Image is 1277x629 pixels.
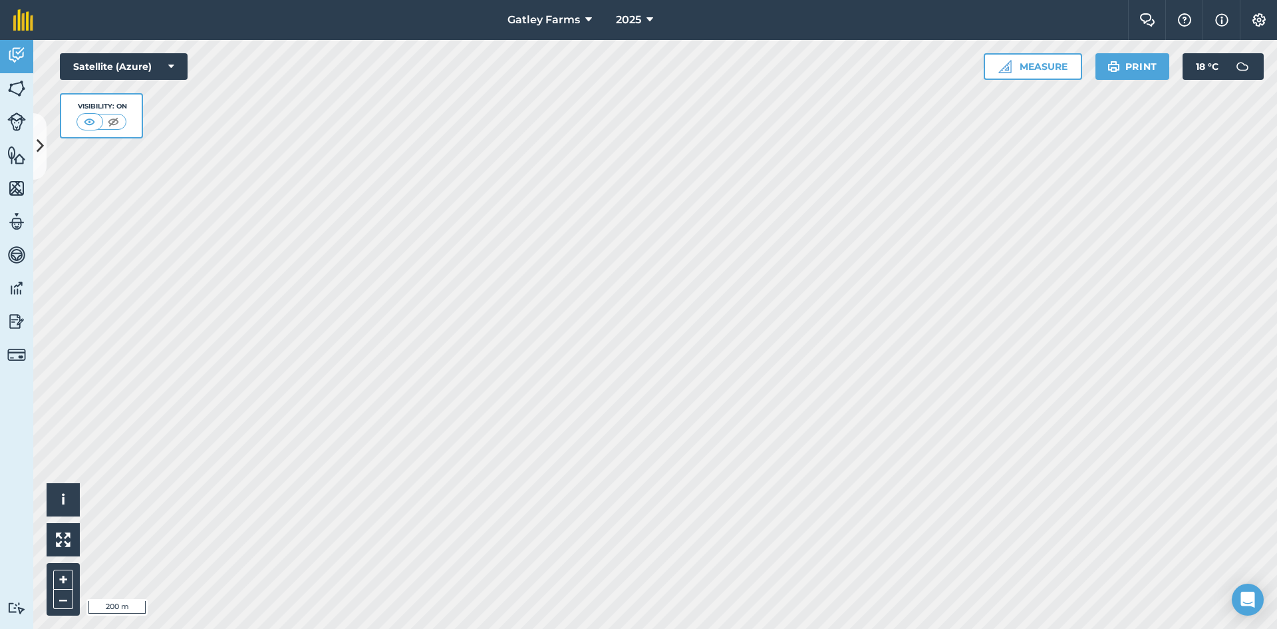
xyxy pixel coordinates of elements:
img: svg+xml;base64,PD94bWwgdmVyc2lvbj0iMS4wIiBlbmNvZGluZz0idXRmLTgiPz4KPCEtLSBHZW5lcmF0b3I6IEFkb2JlIE... [7,45,26,65]
img: fieldmargin Logo [13,9,33,31]
img: svg+xml;base64,PHN2ZyB4bWxucz0iaHR0cDovL3d3dy53My5vcmcvMjAwMC9zdmciIHdpZHRoPSI1MCIgaGVpZ2h0PSI0MC... [105,115,122,128]
span: 2025 [616,12,641,28]
img: A cog icon [1251,13,1267,27]
img: svg+xml;base64,PD94bWwgdmVyc2lvbj0iMS4wIiBlbmNvZGluZz0idXRmLTgiPz4KPCEtLSBHZW5lcmF0b3I6IEFkb2JlIE... [7,602,26,614]
img: Ruler icon [998,60,1012,73]
button: Satellite (Azure) [60,53,188,80]
button: 18 °C [1183,53,1264,80]
img: Two speech bubbles overlapping with the left bubble in the forefront [1139,13,1155,27]
img: svg+xml;base64,PHN2ZyB4bWxucz0iaHR0cDovL3d3dy53My5vcmcvMjAwMC9zdmciIHdpZHRoPSI1MCIgaGVpZ2h0PSI0MC... [81,115,98,128]
img: A question mark icon [1177,13,1193,27]
button: Print [1095,53,1170,80]
img: svg+xml;base64,PHN2ZyB4bWxucz0iaHR0cDovL3d3dy53My5vcmcvMjAwMC9zdmciIHdpZHRoPSI1NiIgaGVpZ2h0PSI2MC... [7,145,26,165]
span: i [61,491,65,508]
img: Four arrows, one pointing top left, one top right, one bottom right and the last bottom left [56,532,71,547]
img: svg+xml;base64,PD94bWwgdmVyc2lvbj0iMS4wIiBlbmNvZGluZz0idXRmLTgiPz4KPCEtLSBHZW5lcmF0b3I6IEFkb2JlIE... [7,345,26,364]
div: Visibility: On [76,101,127,112]
img: svg+xml;base64,PHN2ZyB4bWxucz0iaHR0cDovL3d3dy53My5vcmcvMjAwMC9zdmciIHdpZHRoPSI1NiIgaGVpZ2h0PSI2MC... [7,79,26,99]
img: svg+xml;base64,PD94bWwgdmVyc2lvbj0iMS4wIiBlbmNvZGluZz0idXRmLTgiPz4KPCEtLSBHZW5lcmF0b3I6IEFkb2JlIE... [7,312,26,331]
img: svg+xml;base64,PHN2ZyB4bWxucz0iaHR0cDovL3d3dy53My5vcmcvMjAwMC9zdmciIHdpZHRoPSIxOSIgaGVpZ2h0PSIyNC... [1107,59,1120,75]
span: Gatley Farms [507,12,580,28]
div: Open Intercom Messenger [1232,584,1264,616]
button: – [53,590,73,609]
img: svg+xml;base64,PD94bWwgdmVyc2lvbj0iMS4wIiBlbmNvZGluZz0idXRmLTgiPz4KPCEtLSBHZW5lcmF0b3I6IEFkb2JlIE... [7,112,26,131]
button: i [47,483,80,517]
img: svg+xml;base64,PD94bWwgdmVyc2lvbj0iMS4wIiBlbmNvZGluZz0idXRmLTgiPz4KPCEtLSBHZW5lcmF0b3I6IEFkb2JlIE... [7,245,26,265]
span: 18 ° C [1196,53,1218,80]
img: svg+xml;base64,PD94bWwgdmVyc2lvbj0iMS4wIiBlbmNvZGluZz0idXRmLTgiPz4KPCEtLSBHZW5lcmF0b3I6IEFkb2JlIE... [1229,53,1256,80]
button: Measure [984,53,1082,80]
img: svg+xml;base64,PHN2ZyB4bWxucz0iaHR0cDovL3d3dy53My5vcmcvMjAwMC9zdmciIHdpZHRoPSIxNyIgaGVpZ2h0PSIxNy... [1215,12,1228,28]
button: + [53,570,73,590]
img: svg+xml;base64,PD94bWwgdmVyc2lvbj0iMS4wIiBlbmNvZGluZz0idXRmLTgiPz4KPCEtLSBHZW5lcmF0b3I6IEFkb2JlIE... [7,278,26,298]
img: svg+xml;base64,PD94bWwgdmVyc2lvbj0iMS4wIiBlbmNvZGluZz0idXRmLTgiPz4KPCEtLSBHZW5lcmF0b3I6IEFkb2JlIE... [7,212,26,232]
img: svg+xml;base64,PHN2ZyB4bWxucz0iaHR0cDovL3d3dy53My5vcmcvMjAwMC9zdmciIHdpZHRoPSI1NiIgaGVpZ2h0PSI2MC... [7,178,26,198]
